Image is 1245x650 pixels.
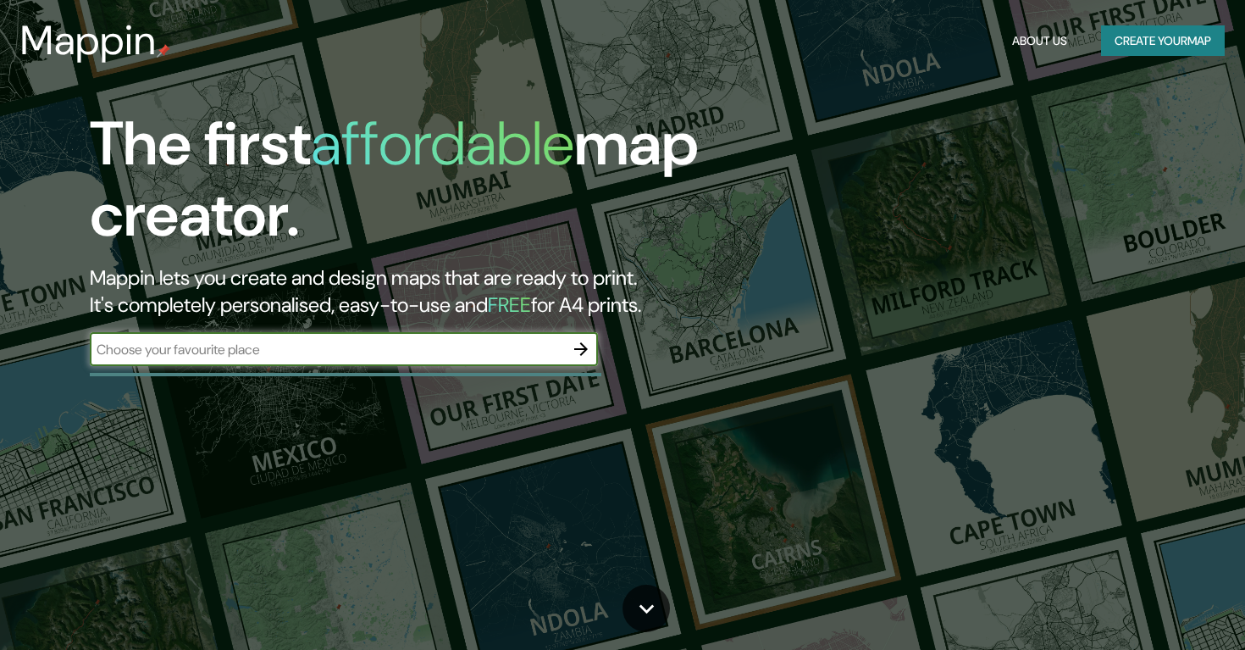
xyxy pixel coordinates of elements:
[157,44,170,58] img: mappin-pin
[488,292,531,318] h5: FREE
[90,340,564,359] input: Choose your favourite place
[1005,25,1074,57] button: About Us
[20,17,157,64] h3: Mappin
[1101,25,1225,57] button: Create yourmap
[90,264,712,319] h2: Mappin lets you create and design maps that are ready to print. It's completely personalised, eas...
[90,108,712,264] h1: The first map creator.
[311,104,574,183] h1: affordable
[1094,584,1226,631] iframe: Help widget launcher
